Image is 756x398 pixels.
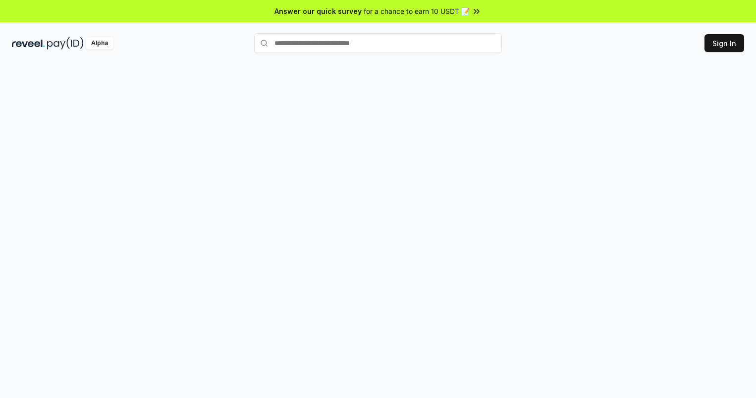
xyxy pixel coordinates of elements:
img: pay_id [47,37,84,50]
button: Sign In [704,34,744,52]
div: Alpha [86,37,113,50]
span: for a chance to earn 10 USDT 📝 [364,6,470,16]
img: reveel_dark [12,37,45,50]
span: Answer our quick survey [274,6,362,16]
